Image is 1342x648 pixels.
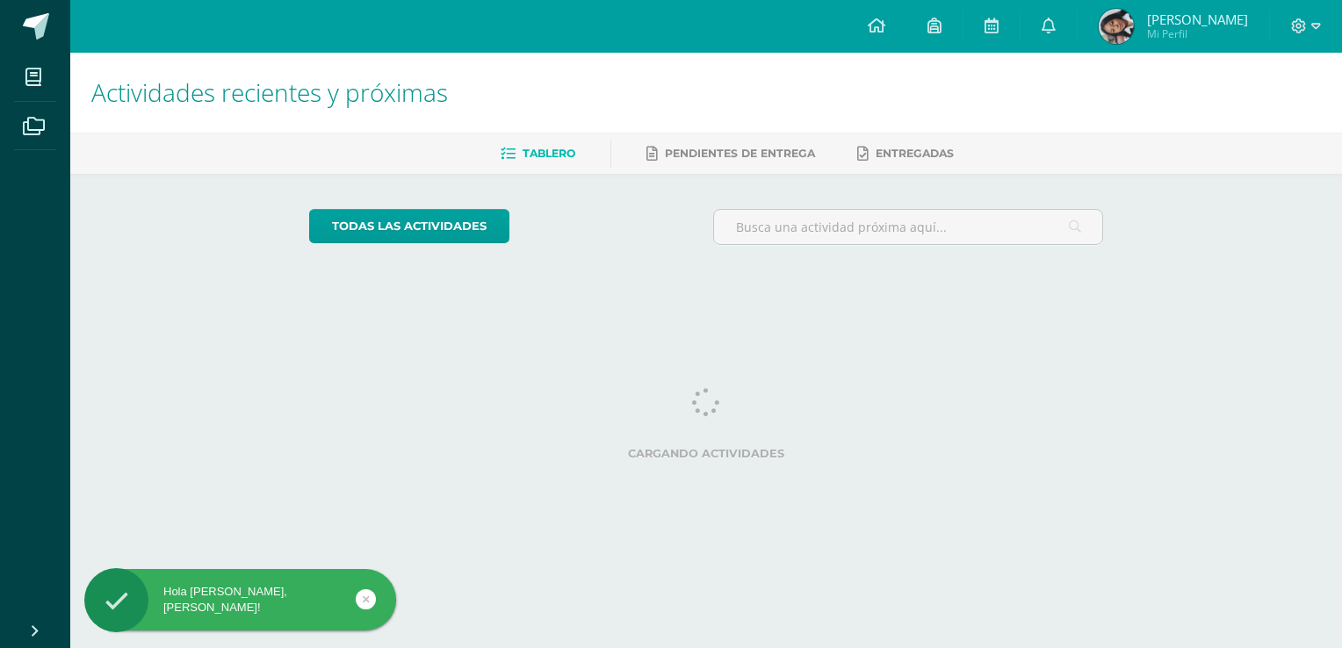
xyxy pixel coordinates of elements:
span: Pendientes de entrega [665,147,815,160]
img: 500d009893a11eccd98442c6afe40e1d.png [1099,9,1134,44]
label: Cargando actividades [309,447,1104,460]
span: Mi Perfil [1147,26,1248,41]
a: Tablero [501,140,575,168]
span: Tablero [523,147,575,160]
div: Hola [PERSON_NAME], [PERSON_NAME]! [84,584,396,616]
a: Entregadas [857,140,954,168]
span: Entregadas [876,147,954,160]
input: Busca una actividad próxima aquí... [714,210,1103,244]
span: Actividades recientes y próximas [91,76,448,109]
a: Pendientes de entrega [646,140,815,168]
span: [PERSON_NAME] [1147,11,1248,28]
a: todas las Actividades [309,209,509,243]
